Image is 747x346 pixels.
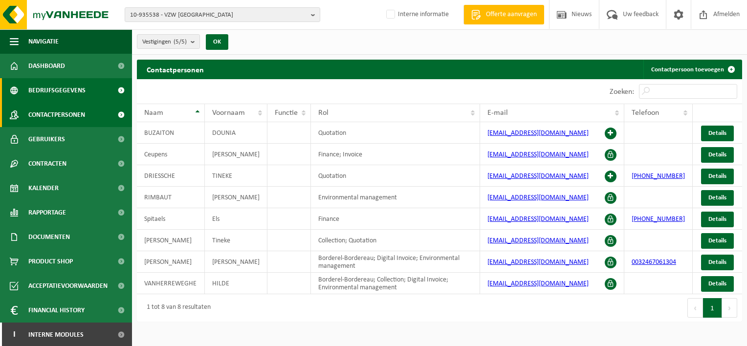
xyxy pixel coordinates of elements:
[137,144,205,165] td: Ceupens
[708,216,726,222] span: Details
[130,8,307,22] span: 10-935538 - VZW [GEOGRAPHIC_DATA]
[206,34,228,50] button: OK
[483,10,539,20] span: Offerte aanvragen
[275,109,298,117] span: Functie
[142,299,211,317] div: 1 tot 8 van 8 resultaten
[632,259,676,266] a: 0032467061304
[487,216,589,223] a: [EMAIL_ADDRESS][DOMAIN_NAME]
[701,169,734,184] a: Details
[205,251,267,273] td: [PERSON_NAME]
[643,60,741,79] a: Contactpersoon toevoegen
[463,5,544,24] a: Offerte aanvragen
[174,39,187,45] count: (5/5)
[632,173,685,180] a: [PHONE_NUMBER]
[708,259,726,265] span: Details
[205,230,267,251] td: Tineke
[311,251,480,273] td: Borderel-Bordereau; Digital Invoice; Environmental management
[28,29,59,54] span: Navigatie
[205,273,267,294] td: HILDE
[205,165,267,187] td: TINEKE
[137,187,205,208] td: RIMBAUT
[311,208,480,230] td: Finance
[28,151,66,176] span: Contracten
[28,103,85,127] span: Contactpersonen
[708,173,726,179] span: Details
[487,130,589,137] a: [EMAIL_ADDRESS][DOMAIN_NAME]
[708,195,726,201] span: Details
[28,78,86,103] span: Bedrijfsgegevens
[137,122,205,144] td: BUZAITON
[311,122,480,144] td: Quotation
[28,249,73,274] span: Product Shop
[137,165,205,187] td: DRIESSCHE
[205,144,267,165] td: [PERSON_NAME]
[708,151,726,158] span: Details
[487,237,589,244] a: [EMAIL_ADDRESS][DOMAIN_NAME]
[632,216,685,223] a: [PHONE_NUMBER]
[137,230,205,251] td: [PERSON_NAME]
[125,7,320,22] button: 10-935538 - VZW [GEOGRAPHIC_DATA]
[701,126,734,141] a: Details
[28,127,65,151] span: Gebruikers
[610,88,634,96] label: Zoeken:
[28,54,65,78] span: Dashboard
[722,298,737,318] button: Next
[311,230,480,251] td: Collection; Quotation
[137,273,205,294] td: VANHERREWEGHE
[632,109,659,117] span: Telefoon
[205,187,267,208] td: [PERSON_NAME]
[487,259,589,266] a: [EMAIL_ADDRESS][DOMAIN_NAME]
[708,238,726,244] span: Details
[701,233,734,249] a: Details
[701,190,734,206] a: Details
[28,176,59,200] span: Kalender
[384,7,449,22] label: Interne informatie
[137,251,205,273] td: [PERSON_NAME]
[703,298,722,318] button: 1
[205,208,267,230] td: Els
[311,144,480,165] td: Finance; Invoice
[487,280,589,287] a: [EMAIL_ADDRESS][DOMAIN_NAME]
[142,35,187,49] span: Vestigingen
[487,151,589,158] a: [EMAIL_ADDRESS][DOMAIN_NAME]
[28,298,85,323] span: Financial History
[212,109,245,117] span: Voornaam
[28,225,70,249] span: Documenten
[311,187,480,208] td: Environmental management
[487,109,508,117] span: E-mail
[708,281,726,287] span: Details
[701,147,734,163] a: Details
[318,109,329,117] span: Rol
[311,165,480,187] td: Quotation
[311,273,480,294] td: Borderel-Bordereau; Collection; Digital Invoice; Environmental management
[701,212,734,227] a: Details
[701,255,734,270] a: Details
[137,34,200,49] button: Vestigingen(5/5)
[487,173,589,180] a: [EMAIL_ADDRESS][DOMAIN_NAME]
[137,60,214,79] h2: Contactpersonen
[205,122,267,144] td: DOUNIA
[144,109,163,117] span: Naam
[28,274,108,298] span: Acceptatievoorwaarden
[487,194,589,201] a: [EMAIL_ADDRESS][DOMAIN_NAME]
[708,130,726,136] span: Details
[28,200,66,225] span: Rapportage
[137,208,205,230] td: Spitaels
[701,276,734,292] a: Details
[687,298,703,318] button: Previous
